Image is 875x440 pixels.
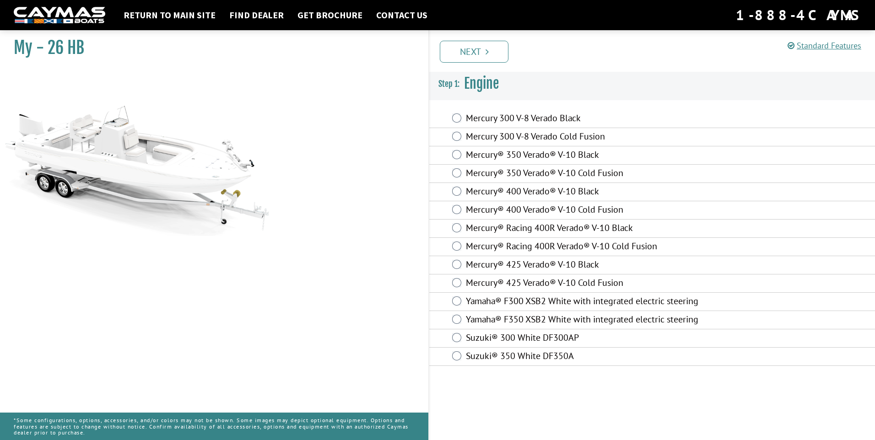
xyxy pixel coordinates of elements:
h3: Engine [429,67,875,101]
label: Yamaha® F300 XSB2 White with integrated electric steering [466,295,711,309]
label: Mercury® 400 Verado® V-10 Black [466,186,711,199]
a: Find Dealer [225,9,288,21]
a: Return to main site [119,9,220,21]
label: Mercury® 425 Verado® V-10 Cold Fusion [466,277,711,290]
p: *Some configurations, options, accessories, and/or colors may not be shown. Some images may depic... [14,413,415,440]
label: Suzuki® 350 White DF350A [466,350,711,364]
ul: Pagination [437,39,875,63]
a: Next [440,41,508,63]
label: Mercury® Racing 400R Verado® V-10 Black [466,222,711,236]
label: Yamaha® F350 XSB2 White with integrated electric steering [466,314,711,327]
label: Mercury® 350 Verado® V-10 Cold Fusion [466,167,711,181]
label: Mercury 300 V-8 Verado Cold Fusion [466,131,711,144]
label: Mercury 300 V-8 Verado Black [466,113,711,126]
a: Get Brochure [293,9,367,21]
img: white-logo-c9c8dbefe5ff5ceceb0f0178aa75bf4bb51f6bca0971e226c86eb53dfe498488.png [14,7,105,24]
h1: My - 26 HB [14,38,405,58]
label: Mercury® 350 Verado® V-10 Black [466,149,711,162]
label: Mercury® 425 Verado® V-10 Black [466,259,711,272]
label: Suzuki® 300 White DF300AP [466,332,711,345]
a: Standard Features [788,40,861,51]
label: Mercury® 400 Verado® V-10 Cold Fusion [466,204,711,217]
a: Contact Us [372,9,432,21]
div: 1-888-4CAYMAS [736,5,861,25]
label: Mercury® Racing 400R Verado® V-10 Cold Fusion [466,241,711,254]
